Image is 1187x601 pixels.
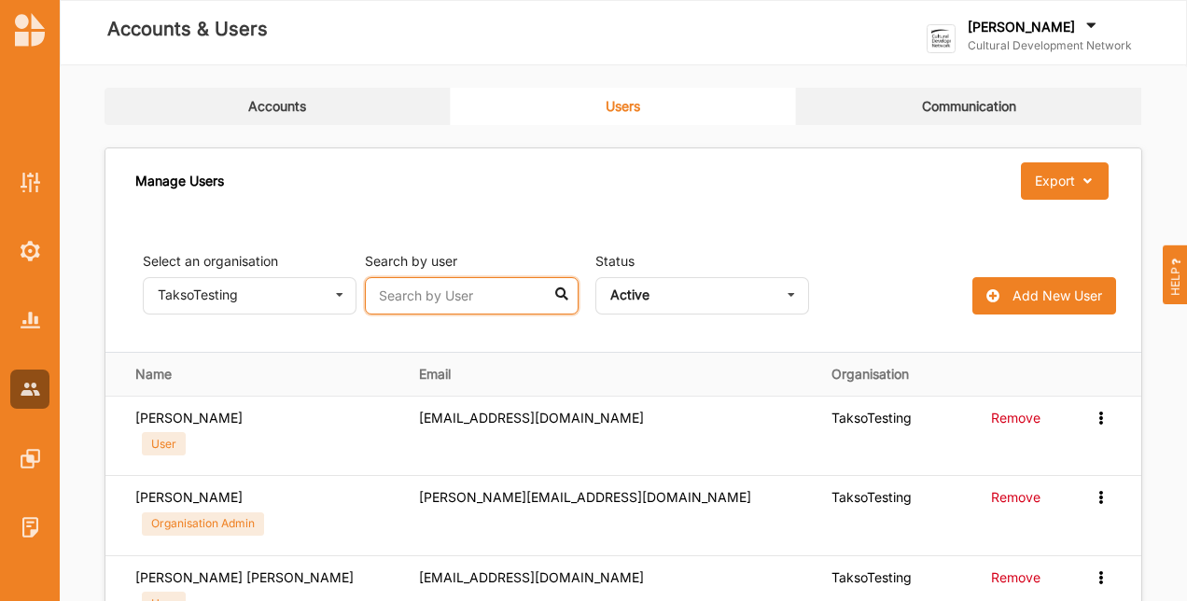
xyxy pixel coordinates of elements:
[419,410,805,426] div: [EMAIL_ADDRESS][DOMAIN_NAME]
[135,410,243,426] label: [PERSON_NAME]
[143,252,278,271] label: Select an organisation
[142,512,264,537] div: Organisation Admin
[831,489,928,506] div: TaksoTesting
[158,288,238,301] div: TaksoTesting
[968,38,1132,53] label: Cultural Development Network
[365,277,579,314] input: Search by User
[21,241,40,261] img: System Settings
[21,517,40,537] img: System Logs
[10,370,49,409] a: Accounts & Users
[135,569,354,586] label: [PERSON_NAME] [PERSON_NAME]
[927,24,956,53] img: logo
[419,366,805,383] strong: Email
[1035,173,1075,189] div: Export
[1021,162,1108,200] button: Export
[991,410,1040,426] label: Remove
[1012,287,1102,304] div: Add New User
[419,569,805,586] div: [EMAIL_ADDRESS][DOMAIN_NAME]
[991,569,1040,586] label: Remove
[796,88,1142,125] a: Communication
[451,88,797,125] a: Users
[21,312,40,328] img: System Reports
[610,287,649,302] b: Active
[105,88,451,125] a: Accounts
[365,252,579,271] label: Search by user
[831,569,928,586] div: TaksoTesting
[991,489,1040,506] label: Remove
[595,252,635,271] label: Status
[968,19,1075,35] label: [PERSON_NAME]
[135,489,243,506] label: [PERSON_NAME]
[21,173,40,192] img: Activity Settings
[135,366,393,383] strong: Name
[21,383,40,395] img: Accounts & Users
[419,489,805,506] div: [PERSON_NAME][EMAIL_ADDRESS][DOMAIN_NAME]
[107,14,268,45] label: Accounts & Users
[972,277,1115,314] button: Add New User
[10,162,49,202] a: Activity Settings
[10,300,49,340] a: System Reports
[142,432,186,456] div: User
[10,231,49,271] a: System Settings
[135,162,224,200] div: Manage Users
[10,439,49,478] a: Features
[831,366,928,383] strong: Organisation
[15,13,45,47] img: logo
[831,410,928,426] div: TaksoTesting
[21,449,40,468] img: Features
[10,508,49,547] a: System Logs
